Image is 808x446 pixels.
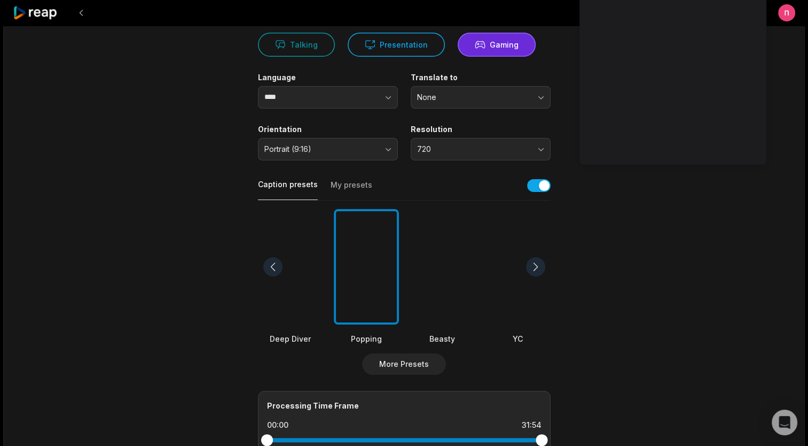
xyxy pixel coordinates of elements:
[772,410,797,435] div: Open Intercom Messenger
[334,333,399,344] div: Popping
[258,33,335,57] button: Talking
[258,138,398,160] button: Portrait (9:16)
[410,333,475,344] div: Beasty
[411,125,551,134] label: Resolution
[411,73,551,82] label: Translate to
[485,333,551,344] div: YC
[267,420,288,430] div: 00:00
[258,125,398,134] label: Orientation
[267,400,542,411] div: Processing Time Frame
[258,333,323,344] div: Deep Diver
[348,33,445,57] button: Presentation
[417,144,529,154] span: 720
[417,93,529,102] span: None
[458,33,536,57] button: Gaming
[264,144,376,154] span: Portrait (9:16)
[331,180,372,200] button: My presets
[411,138,551,160] button: 720
[258,179,318,200] button: Caption presets
[362,353,446,375] button: More Presets
[258,73,398,82] label: Language
[522,420,542,430] div: 31:54
[411,86,551,109] button: None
